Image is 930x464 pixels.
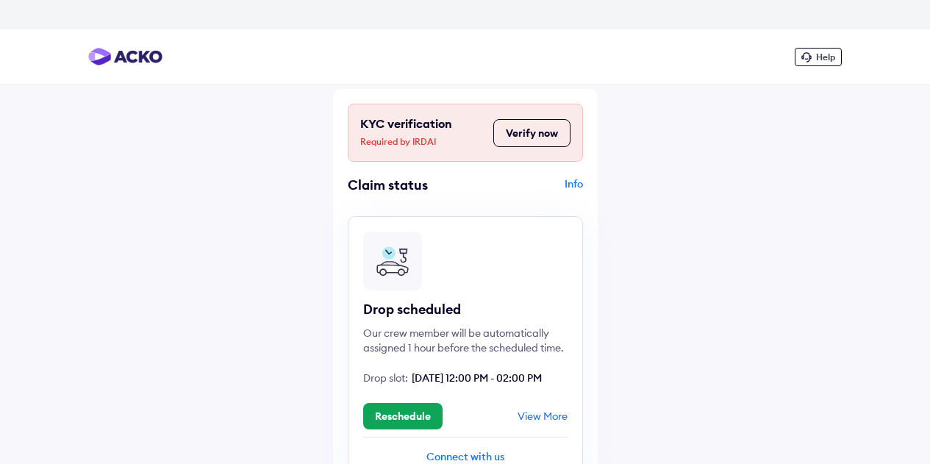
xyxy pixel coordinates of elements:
[363,449,568,464] div: Connect with us
[363,301,568,318] div: Drop scheduled
[518,410,568,423] div: View More
[412,371,542,385] span: [DATE] 12:00 PM - 02:00 PM
[360,116,486,149] div: KYC verification
[363,371,408,385] span: Drop slot:
[360,135,486,149] span: Required by IRDAI
[348,176,462,193] div: Claim status
[363,403,443,429] button: Reschedule
[88,48,162,65] img: horizontal-gradient.png
[816,51,835,63] span: Help
[493,119,570,147] button: Verify now
[469,176,583,204] div: Info
[363,326,568,355] div: Our crew member will be automatically assigned 1 hour before the scheduled time.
